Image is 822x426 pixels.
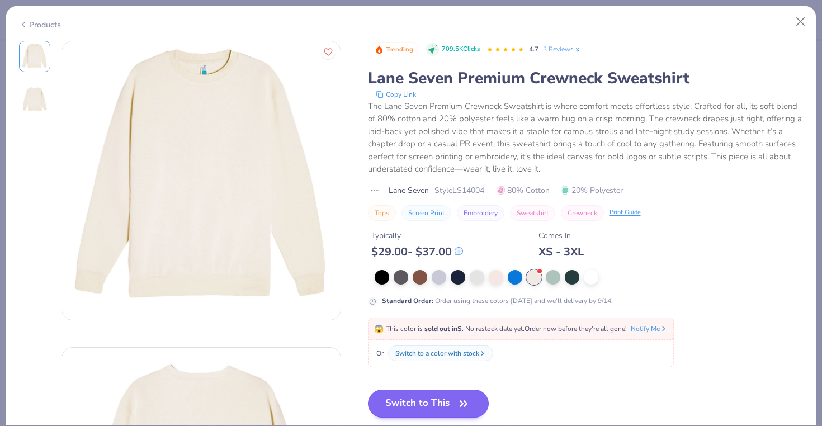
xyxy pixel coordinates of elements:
[610,208,641,217] div: Print Guide
[321,45,336,59] button: Like
[543,44,582,54] a: 3 Reviews
[21,43,48,70] img: Front
[510,205,555,221] button: Sweatshirt
[372,89,419,100] button: copy to clipboard
[442,45,480,54] span: 709.5K Clicks
[401,205,451,221] button: Screen Print
[538,230,584,242] div: Comes In
[561,184,623,196] span: 20% Polyester
[368,186,383,195] img: brand logo
[457,205,504,221] button: Embroidery
[529,45,538,54] span: 4.7
[368,205,396,221] button: Tops
[395,348,479,358] div: Switch to a color with stock
[368,390,489,418] button: Switch to This
[497,184,550,196] span: 80% Cotton
[486,41,525,59] div: 4.7 Stars
[424,324,462,333] strong: sold out in S
[371,230,463,242] div: Typically
[368,100,804,176] div: The Lane Seven Premium Crewneck Sweatshirt is where comfort meets effortless style. Crafted for a...
[21,86,48,112] img: Back
[62,41,341,320] img: Front
[375,45,384,54] img: Trending sort
[369,42,419,57] button: Badge Button
[382,296,433,305] strong: Standard Order :
[368,68,804,89] div: Lane Seven Premium Crewneck Sweatshirt
[389,184,429,196] span: Lane Seven
[374,324,384,334] span: 😱
[434,184,484,196] span: Style LS14004
[631,324,668,334] button: Notify Me
[382,296,613,306] div: Order using these colors [DATE] and we’ll delivery by 9/14.
[371,245,463,259] div: $ 29.00 - $ 37.00
[19,19,61,31] div: Products
[374,324,627,333] span: This color is . No restock date yet. Order now before they're all gone!
[790,11,811,32] button: Close
[388,345,493,361] button: Switch to a color with stock
[561,205,604,221] button: Crewneck
[374,348,384,358] span: Or
[538,245,584,259] div: XS - 3XL
[386,46,413,53] span: Trending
